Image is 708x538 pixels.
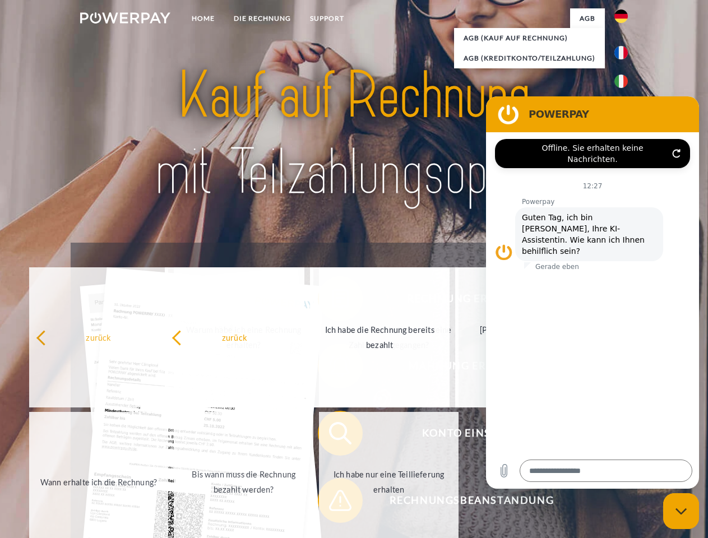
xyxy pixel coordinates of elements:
img: title-powerpay_de.svg [107,54,601,215]
a: SUPPORT [300,8,354,29]
span: Konto einsehen [334,411,609,456]
iframe: Messaging-Fenster [486,96,699,489]
div: zurück [172,330,298,345]
iframe: Schaltfläche zum Öffnen des Messaging-Fensters; Konversation läuft [663,493,699,529]
img: de [614,10,628,23]
a: AGB (Kreditkonto/Teilzahlung) [454,48,605,68]
div: Wann erhalte ich die Rechnung? [36,474,162,489]
a: AGB (Kauf auf Rechnung) [454,28,605,48]
div: Ich habe die Rechnung bereits bezahlt [317,322,443,353]
a: agb [570,8,605,29]
span: Rechnungsbeanstandung [334,478,609,523]
img: fr [614,46,628,59]
div: [PERSON_NAME] wurde retourniert [462,322,588,353]
div: Bis wann muss die Rechnung bezahlt werden? [181,467,307,497]
div: Ich habe nur eine Teillieferung erhalten [326,467,452,497]
a: DIE RECHNUNG [224,8,300,29]
img: it [614,75,628,88]
a: Home [182,8,224,29]
div: zurück [36,330,162,345]
img: logo-powerpay-white.svg [80,12,170,24]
